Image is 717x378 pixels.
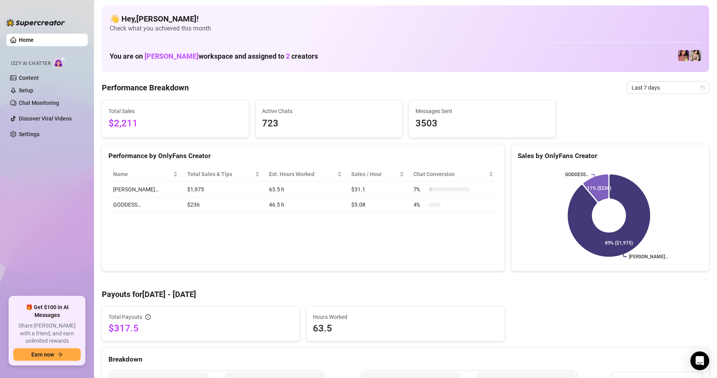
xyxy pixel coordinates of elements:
[518,151,703,161] div: Sales by OnlyFans Creator
[6,19,65,27] img: logo-BBDzfeDw.svg
[678,50,689,61] img: GODDESS
[19,100,59,106] a: Chat Monitoring
[19,75,39,81] a: Content
[13,322,81,345] span: Share [PERSON_NAME] with a friend, and earn unlimited rewards
[19,37,34,43] a: Home
[145,314,151,320] span: info-circle
[113,170,172,178] span: Name
[629,254,668,259] text: [PERSON_NAME]…
[565,172,589,177] text: GODDESS…
[347,167,409,182] th: Sales / Hour
[108,116,242,131] span: $2,211
[19,87,33,94] a: Setup
[108,354,703,365] div: Breakdown
[632,82,704,94] span: Last 7 days
[700,85,705,90] span: calendar
[102,82,189,93] h4: Performance Breakdown
[182,182,264,197] td: $1,975
[57,352,63,357] span: arrow-right
[108,182,182,197] td: [PERSON_NAME]…
[110,13,701,24] h4: 👋 Hey, [PERSON_NAME] !
[108,313,142,321] span: Total Payouts
[108,107,242,115] span: Total Sales
[690,351,709,370] div: Open Intercom Messenger
[351,170,398,178] span: Sales / Hour
[414,185,426,194] span: 7 %
[182,197,264,212] td: $236
[409,167,498,182] th: Chat Conversion
[415,107,549,115] span: Messages Sent
[13,348,81,361] button: Earn nowarrow-right
[414,170,487,178] span: Chat Conversion
[264,182,347,197] td: 63.5 h
[262,116,396,131] span: 723
[347,197,409,212] td: $5.08
[187,170,253,178] span: Total Sales & Tips
[182,167,264,182] th: Total Sales & Tips
[110,52,318,61] h1: You are on workspace and assigned to creators
[415,116,549,131] span: 3503
[313,313,498,321] span: Hours Worked
[414,200,426,209] span: 4 %
[269,170,336,178] div: Est. Hours Worked
[286,52,290,60] span: 2
[108,151,498,161] div: Performance by OnlyFans Creator
[31,351,54,358] span: Earn now
[264,197,347,212] td: 46.5 h
[262,107,396,115] span: Active Chats
[110,24,701,33] span: Check what you achieved this month
[144,52,199,60] span: [PERSON_NAME]
[102,289,709,300] h4: Payouts for [DATE] - [DATE]
[108,322,293,335] span: $317.5
[108,197,182,212] td: GODDESS…
[54,57,66,68] img: AI Chatter
[13,304,81,319] span: 🎁 Get $100 in AI Messages
[19,115,72,122] a: Discover Viral Videos
[11,60,51,67] span: Izzy AI Chatter
[19,131,40,137] a: Settings
[108,167,182,182] th: Name
[313,322,498,335] span: 63.5
[347,182,409,197] td: $31.1
[690,50,701,61] img: Jenna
